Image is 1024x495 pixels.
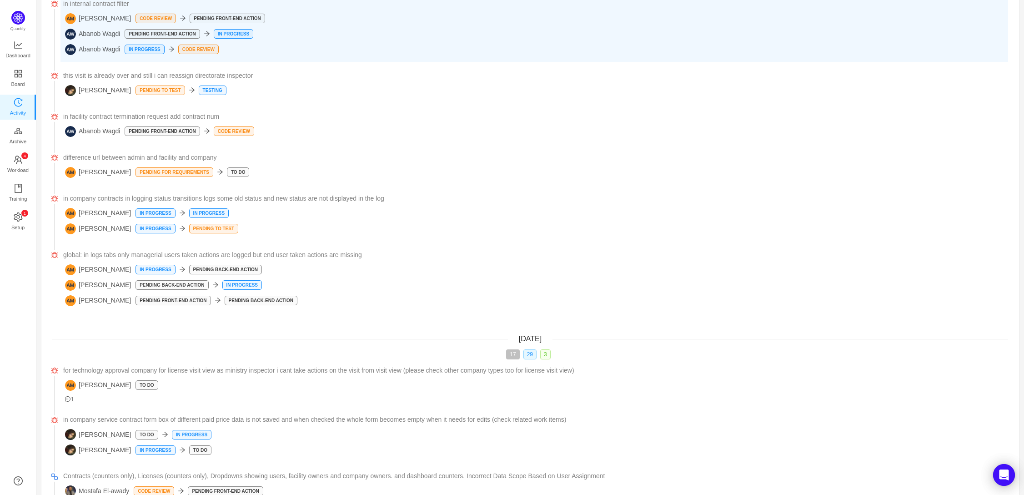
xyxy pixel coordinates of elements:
[136,446,175,455] p: In Progress
[63,471,605,481] span: Contracts (counters only), Licenses (counters only), Dropdowns showing users, facility owners and...
[11,11,25,25] img: Quantify
[162,431,168,438] i: icon: arrow-right
[14,127,23,145] a: Archive
[506,349,519,359] span: 17
[179,225,186,232] i: icon: arrow-right
[136,296,210,305] p: Pending Front-end Action
[136,209,175,217] p: In Progress
[63,366,1008,375] a: for technology approval company for license visit view as ministry inspector i cant take actions ...
[65,44,76,55] img: AW
[125,45,164,54] p: In Progress
[179,266,186,273] i: icon: arrow-right
[65,208,76,219] img: AM
[65,208,131,219] span: [PERSON_NAME]
[14,40,23,50] i: icon: line-chart
[65,429,131,440] span: [PERSON_NAME]
[190,224,238,233] p: Pending To Test
[14,155,23,164] i: icon: team
[65,444,76,455] img: AA
[14,41,23,59] a: Dashboard
[63,194,1008,203] a: in company contracts in logging status transitions logs some old status and new status are not di...
[63,153,1008,162] a: difference url between admin and facility and company
[136,14,176,23] p: Code Review
[14,98,23,116] a: Activity
[136,168,213,177] p: pending for requirements
[65,13,76,24] img: AM
[523,349,537,359] span: 29
[5,46,30,65] span: Dashboard
[180,15,186,21] i: icon: arrow-right
[14,70,23,88] a: Board
[63,250,362,260] span: global: in logs tabs only managerial users taken actions are logged but end user taken actions ar...
[65,85,76,96] img: AA
[212,282,219,288] i: icon: arrow-right
[168,46,175,52] i: icon: arrow-right
[125,127,199,136] p: Pending Front-end Action
[519,335,542,343] span: [DATE]
[65,264,76,275] img: AM
[204,30,210,37] i: icon: arrow-right
[136,86,184,95] p: Pending To Test
[65,295,76,306] img: AM
[136,224,175,233] p: In Progress
[136,265,175,274] p: In Progress
[223,281,261,289] p: In Progress
[21,152,28,159] sup: 4
[189,87,195,93] i: icon: arrow-right
[65,295,131,306] span: [PERSON_NAME]
[65,29,120,40] span: Abanob Wagdi
[14,184,23,202] a: Training
[63,415,1008,424] a: in company service contract form box of different paid price data is not saved and when checked t...
[63,153,217,162] span: difference url between admin and facility and company
[65,44,120,55] span: Abanob Wagdi
[65,444,131,455] span: [PERSON_NAME]
[199,86,226,95] p: Testing
[65,126,120,137] span: Abanob Wagdi
[125,30,199,38] p: Pending Front-end Action
[10,132,26,151] span: Archive
[217,169,223,175] i: icon: arrow-right
[63,415,566,424] span: in company service contract form box of different paid price data is not saved and when checked t...
[10,26,26,31] span: Quantify
[65,126,76,137] img: AW
[65,13,131,24] span: [PERSON_NAME]
[65,223,131,234] span: [PERSON_NAME]
[136,430,157,439] p: To Do
[65,280,76,291] img: AM
[136,381,157,389] p: To Do
[21,210,28,217] sup: 1
[63,112,1008,121] a: in facility contract termination request add contract num
[65,380,131,391] span: [PERSON_NAME]
[14,212,23,222] i: icon: setting
[65,167,76,178] img: AM
[204,128,210,134] i: icon: arrow-right
[14,213,23,231] a: icon: settingSetup
[14,126,23,136] i: icon: gold
[172,430,211,439] p: In Progress
[11,75,25,93] span: Board
[65,396,71,402] i: icon: message
[10,104,26,122] span: Activity
[11,218,25,237] span: Setup
[14,69,23,78] i: icon: appstore
[190,265,261,274] p: Pending Back-end Action
[190,14,264,23] p: Pending Front-end Action
[65,29,76,40] img: AW
[993,464,1015,486] div: Open Intercom Messenger
[65,167,131,178] span: [PERSON_NAME]
[215,297,221,303] i: icon: arrow-right
[63,71,253,81] span: this visit is already over and still i can reassign directorate inspector
[178,488,184,494] i: icon: arrow-right
[63,112,219,121] span: in facility contract termination request add contract num
[214,30,253,38] p: In Progress
[23,210,25,217] p: 1
[225,296,297,305] p: Pending Back-end Action
[14,476,23,485] a: icon: question-circle
[190,209,228,217] p: In Progress
[540,349,551,359] span: 3
[63,471,1008,481] a: Contracts (counters only), Licenses (counters only), Dropdowns showing users, facility owners and...
[9,190,27,208] span: Training
[179,447,186,453] i: icon: arrow-right
[190,446,211,455] p: To Do
[65,264,131,275] span: [PERSON_NAME]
